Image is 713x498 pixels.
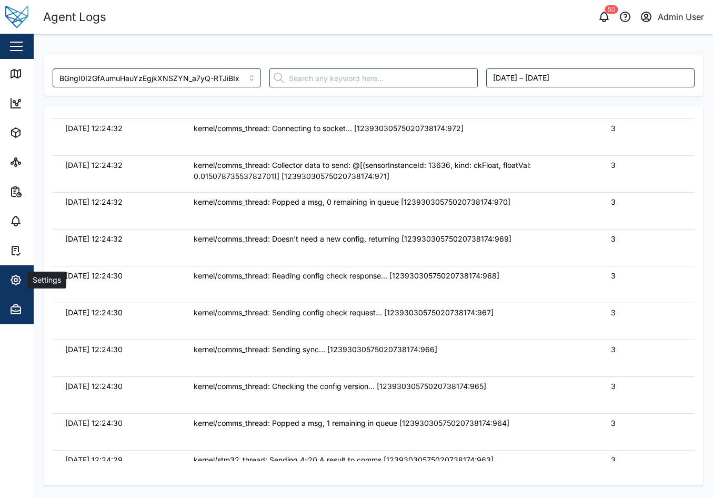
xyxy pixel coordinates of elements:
div: Admin User [658,11,704,24]
div: [DATE] 12:24:30 [65,417,168,429]
input: Search any keyword here... [269,68,478,87]
div: Tasks [27,245,56,256]
div: 3 [611,233,682,245]
button: Admin User [639,9,705,24]
div: kernel/stm32_thread: Sending 4-20 A result to comms [12393030575020738174:963] [194,454,586,466]
div: kernel/comms_thread: Popped a msg, 0 remaining in queue [12393030575020738174:970] [194,196,586,208]
div: Settings [27,274,65,286]
div: kernel/comms_thread: Connecting to socket... [12393030575020738174:972] [194,123,586,134]
div: Dashboard [27,97,75,109]
input: Choose an asset [53,68,261,87]
div: 3 [611,270,682,282]
div: 3 [611,160,682,171]
div: Admin [27,304,58,315]
div: kernel/comms_thread: Checking the config version... [12393030575020738174:965] [194,381,586,392]
div: 50 [605,5,618,14]
div: 3 [611,196,682,208]
div: kernel/comms_thread: Sending sync... [12393030575020738174:966] [194,344,586,355]
div: [DATE] 12:24:32 [65,233,168,245]
div: 3 [611,454,682,466]
div: [DATE] 12:24:32 [65,196,168,208]
div: Reports [27,186,63,197]
div: 3 [611,344,682,355]
div: Alarms [27,215,60,227]
button: October 7, 2025 – October 14, 2025 [486,68,695,87]
div: kernel/comms_thread: Popped a msg, 1 remaining in queue [12393030575020738174:964] [194,417,586,429]
div: [DATE] 12:24:30 [65,381,168,392]
div: Map [27,68,51,79]
div: kernel/comms_thread: Doesn't need a new config, returning [12393030575020738174:969] [194,233,586,245]
div: [DATE] 12:24:29 [65,454,168,466]
div: 3 [611,123,682,134]
div: [DATE] 12:24:32 [65,123,168,134]
div: 3 [611,307,682,318]
div: Agent Logs [43,8,106,26]
div: [DATE] 12:24:30 [65,307,168,318]
div: kernel/comms_thread: Reading config check response... [12393030575020738174:968] [194,270,586,282]
div: [DATE] 12:24:30 [65,344,168,355]
div: 3 [611,381,682,392]
div: Assets [27,127,60,138]
div: [DATE] 12:24:32 [65,160,168,171]
img: Main Logo [5,5,28,28]
div: 3 [611,417,682,429]
div: Sites [27,156,53,168]
div: kernel/comms_thread: Sending config check request... [12393030575020738174:967] [194,307,586,318]
div: [DATE] 12:24:30 [65,270,168,282]
div: kernel/comms_thread: Collector data to send: @[(sensorInstanceId: 13636, kind: ckFloat, floatVal:... [194,160,586,182]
